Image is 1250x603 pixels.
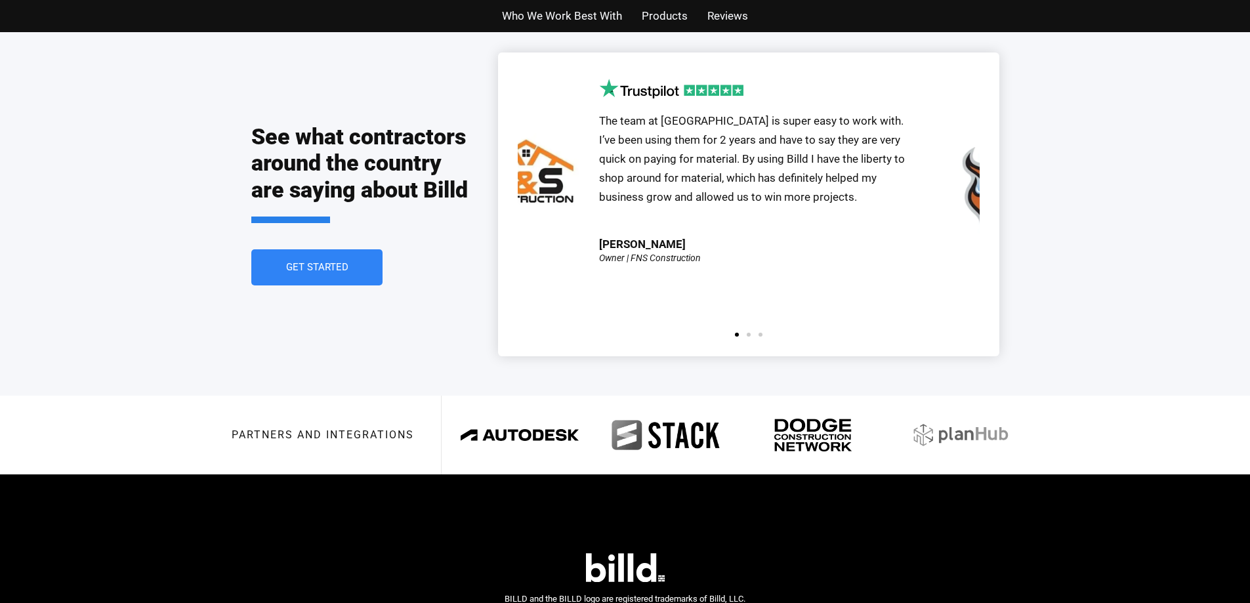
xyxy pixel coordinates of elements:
a: Reviews [707,7,748,26]
span: Go to slide 3 [759,333,762,337]
a: Get Started [251,249,383,285]
span: Go to slide 2 [747,333,751,337]
span: Get Started [285,262,348,272]
div: [PERSON_NAME] [599,239,686,250]
a: Who We Work Best With [502,7,622,26]
span: Go to slide 1 [735,333,739,337]
div: 2 / 3 [461,79,923,319]
a: Products [642,7,688,26]
div: Owner | FNS Construction [599,253,701,262]
span: The team at [GEOGRAPHIC_DATA] is super easy to work with. I’ve been using them for 2 years and ha... [599,114,905,203]
h3: Partners and integrations [232,430,414,440]
h2: See what contractors around the country are saying about Billd [251,123,472,223]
